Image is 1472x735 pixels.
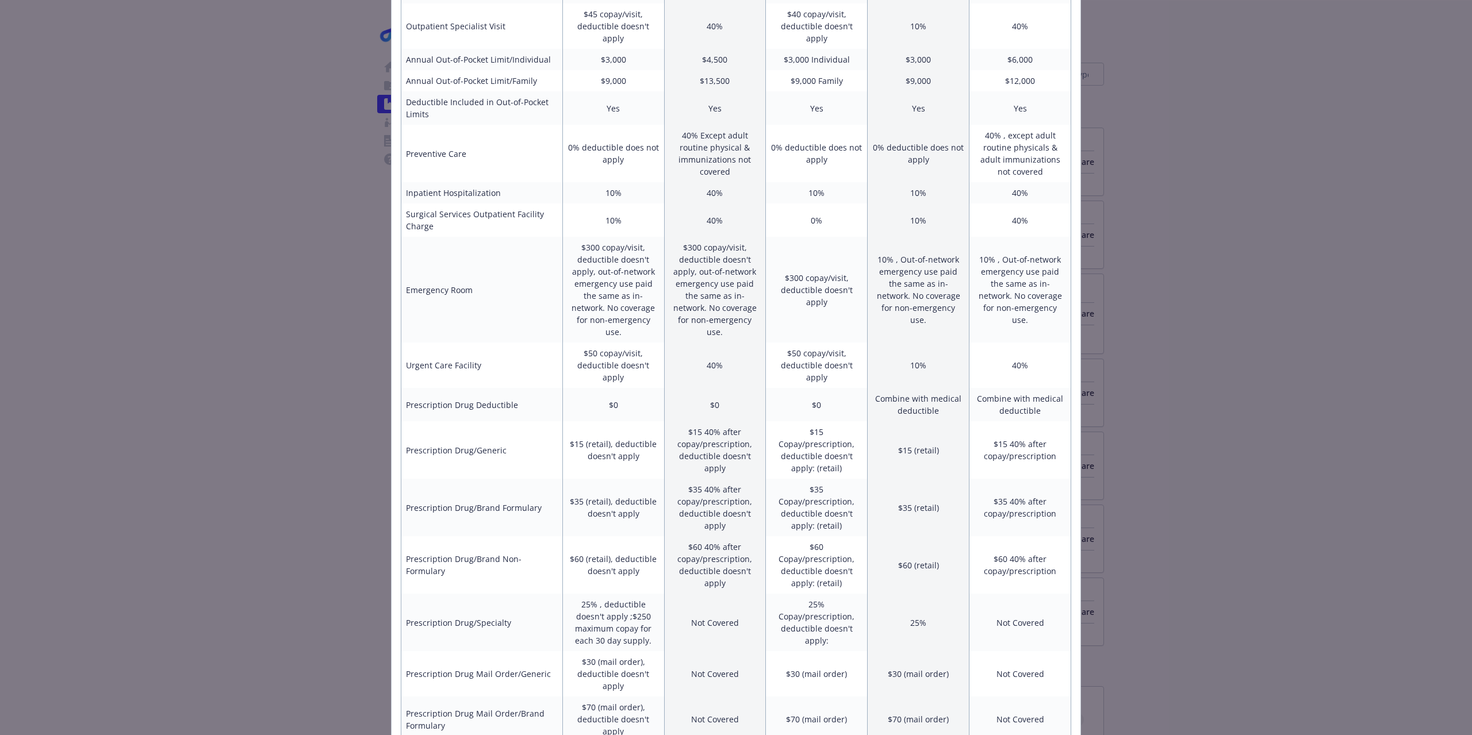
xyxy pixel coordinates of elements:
[562,91,664,125] td: Yes
[562,3,664,49] td: $45 copay/visit, deductible doesn't apply
[664,182,766,203] td: 40%
[401,125,563,182] td: Preventive Care
[562,182,664,203] td: 10%
[868,70,969,91] td: $9,000
[969,125,1071,182] td: 40% , except adult routine physicals & adult immunizations not covered
[969,91,1071,125] td: Yes
[562,49,664,70] td: $3,000
[766,91,868,125] td: Yes
[868,479,969,536] td: $35 (retail)
[766,70,868,91] td: $9,000 Family
[562,421,664,479] td: $15 (retail), deductible doesn't apply
[401,49,563,70] td: Annual Out-of-Pocket Limit/Individual
[766,479,868,536] td: $35 Copay/prescription, deductible doesn't apply: (retail)
[401,343,563,388] td: Urgent Care Facility
[562,203,664,237] td: 10%
[766,388,868,421] td: $0
[969,594,1071,651] td: Not Covered
[562,388,664,421] td: $0
[664,125,766,182] td: 40% Except adult routine physical & immunizations not covered
[868,3,969,49] td: 10%
[766,421,868,479] td: $15 Copay/prescription, deductible doesn't apply: (retail)
[664,479,766,536] td: $35 40% after copay/prescription, deductible doesn't apply
[969,182,1071,203] td: 40%
[868,125,969,182] td: 0% deductible does not apply
[401,651,563,696] td: Prescription Drug Mail Order/Generic
[766,594,868,651] td: 25% Copay/prescription, deductible doesn't apply:
[664,651,766,696] td: Not Covered
[766,343,868,388] td: $50 copay/visit, deductible doesn't apply
[401,70,563,91] td: Annual Out-of-Pocket Limit/Family
[766,49,868,70] td: $3,000 Individual
[401,203,563,237] td: Surgical Services Outpatient Facility Charge
[969,343,1071,388] td: 40%
[664,421,766,479] td: $15 40% after copay/prescription, deductible doesn't apply
[562,343,664,388] td: $50 copay/visit, deductible doesn't apply
[969,651,1071,696] td: Not Covered
[664,49,766,70] td: $4,500
[969,536,1071,594] td: $60 40% after copay/prescription
[969,479,1071,536] td: $35 40% after copay/prescription
[766,536,868,594] td: $60 Copay/prescription, deductible doesn't apply: (retail)
[868,182,969,203] td: 10%
[766,182,868,203] td: 10%
[868,237,969,343] td: 10% , Out-of-network emergency use paid the same as in-network. No coverage for non-emergency use.
[969,421,1071,479] td: $15 40% after copay/prescription
[562,125,664,182] td: 0% deductible does not apply
[562,70,664,91] td: $9,000
[401,536,563,594] td: Prescription Drug/Brand Non-Formulary
[868,343,969,388] td: 10%
[766,125,868,182] td: 0% deductible does not apply
[664,594,766,651] td: Not Covered
[766,3,868,49] td: $40 copay/visit, deductible doesn't apply
[401,237,563,343] td: Emergency Room
[664,237,766,343] td: $300 copay/visit, deductible doesn't apply, out-of-network emergency use paid the same as in-netw...
[664,70,766,91] td: $13,500
[562,594,664,651] td: 25% , deductible doesn't apply ;$250 maximum copay for each 30 day supply.
[868,651,969,696] td: $30 (mail order)
[969,388,1071,421] td: Combine with medical deductible
[664,203,766,237] td: 40%
[868,536,969,594] td: $60 (retail)
[868,49,969,70] td: $3,000
[868,594,969,651] td: 25%
[562,651,664,696] td: $30 (mail order), deductible doesn't apply
[868,91,969,125] td: Yes
[401,479,563,536] td: Prescription Drug/Brand Formulary
[766,203,868,237] td: 0%
[401,594,563,651] td: Prescription Drug/Specialty
[562,479,664,536] td: $35 (retail), deductible doesn't apply
[868,421,969,479] td: $15 (retail)
[664,343,766,388] td: 40%
[868,388,969,421] td: Combine with medical deductible
[401,91,563,125] td: Deductible Included in Out-of-Pocket Limits
[969,237,1071,343] td: 10% , Out-of-network emergency use paid the same as in-network. No coverage for non-emergency use.
[401,182,563,203] td: Inpatient Hospitalization
[766,237,868,343] td: $300 copay/visit, deductible doesn't apply
[969,49,1071,70] td: $6,000
[401,421,563,479] td: Prescription Drug/Generic
[401,388,563,421] td: Prescription Drug Deductible
[766,651,868,696] td: $30 (mail order)
[969,3,1071,49] td: 40%
[664,91,766,125] td: Yes
[868,203,969,237] td: 10%
[401,3,563,49] td: Outpatient Specialist Visit
[562,536,664,594] td: $60 (retail), deductible doesn't apply
[969,70,1071,91] td: $12,000
[664,3,766,49] td: 40%
[664,536,766,594] td: $60 40% after copay/prescription, deductible doesn't apply
[562,237,664,343] td: $300 copay/visit, deductible doesn't apply, out-of-network emergency use paid the same as in-netw...
[969,203,1071,237] td: 40%
[664,388,766,421] td: $0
